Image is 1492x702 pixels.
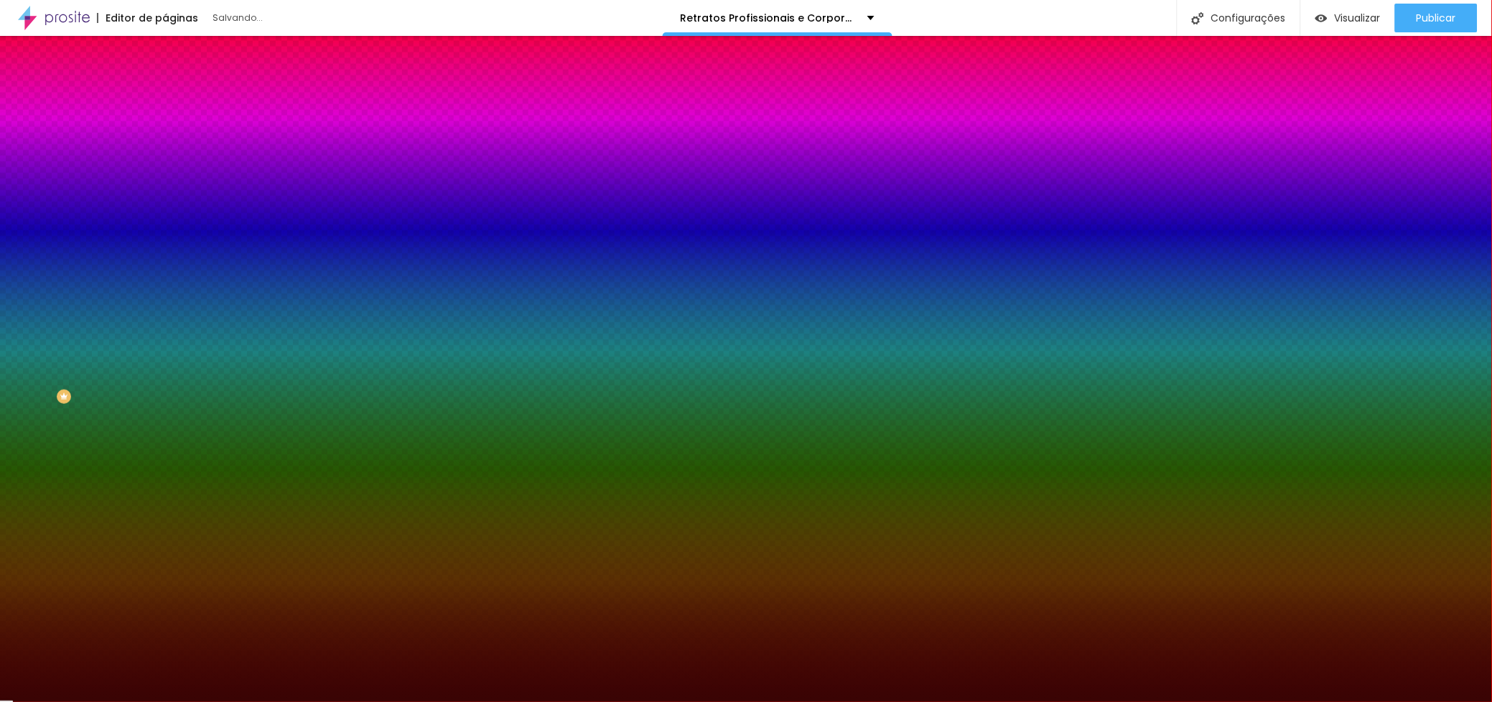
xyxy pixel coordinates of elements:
p: Retratos Profissionais e Corporativos no [GEOGRAPHIC_DATA] | [PERSON_NAME] [681,13,857,23]
img: view-1.svg [1315,12,1328,24]
button: Publicar [1395,4,1478,32]
button: Visualizar [1301,4,1395,32]
span: Visualizar [1335,12,1381,24]
div: Salvando... [213,14,378,22]
span: Publicar [1417,12,1456,24]
div: Editor de páginas [97,13,198,23]
img: Icone [1192,12,1204,24]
